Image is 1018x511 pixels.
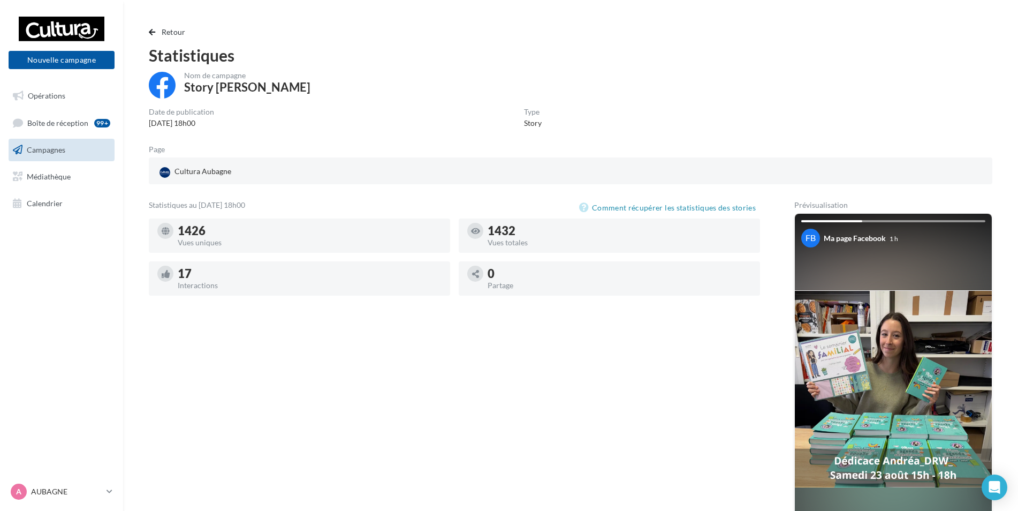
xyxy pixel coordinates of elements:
[6,192,117,215] a: Calendrier
[9,482,115,502] a: A AUBAGNE
[488,239,751,246] div: Vues totales
[28,91,65,100] span: Opérations
[27,172,71,181] span: Médiathèque
[824,233,886,244] div: Ma page Facebook
[149,146,173,153] div: Page
[488,282,751,289] div: Partage
[178,225,442,237] div: 1426
[27,198,63,207] span: Calendrier
[94,119,110,127] div: 99+
[31,486,102,497] p: AUBAGNE
[579,201,760,214] button: Comment récupérer les statistiques des stories
[27,118,88,127] span: Boîte de réception
[27,145,65,154] span: Campagnes
[801,229,820,247] div: FB
[16,486,21,497] span: A
[178,239,442,246] div: Vues uniques
[178,282,442,289] div: Interactions
[184,81,310,93] div: Story [PERSON_NAME]
[157,164,433,180] a: Cultura Aubagne
[6,166,117,188] a: Médiathèque
[488,268,751,280] div: 0
[6,85,117,107] a: Opérations
[9,51,115,69] button: Nouvelle campagne
[890,234,898,243] div: 1 h
[794,201,992,209] div: Prévisualisation
[6,139,117,161] a: Campagnes
[488,225,751,237] div: 1432
[149,118,214,129] div: [DATE] 18h00
[149,201,579,214] div: Statistiques au [DATE] 18h00
[157,164,233,180] div: Cultura Aubagne
[795,290,992,487] img: Your Facebook story preview
[982,475,1007,500] div: Open Intercom Messenger
[6,111,117,134] a: Boîte de réception99+
[149,108,214,116] div: Date de publication
[162,27,186,36] span: Retour
[184,72,310,79] div: Nom de campagne
[178,268,442,280] div: 17
[149,26,190,39] button: Retour
[524,108,542,116] div: Type
[524,118,542,129] div: Story
[149,47,992,63] div: Statistiques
